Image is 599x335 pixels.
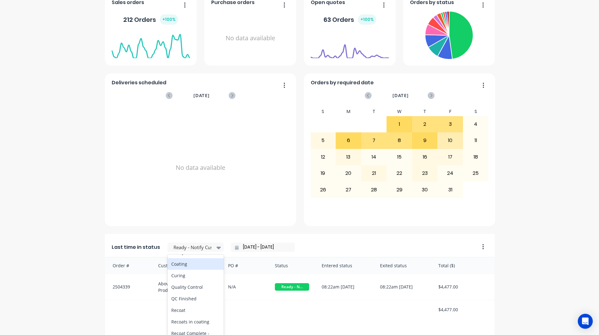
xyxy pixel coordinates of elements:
div: 23 [412,165,437,181]
div: No data available [211,9,290,68]
div: 28 [362,182,387,197]
div: T [361,107,387,116]
div: 6 [336,133,361,148]
div: 2 [412,116,437,132]
div: + 100 % [160,14,178,25]
div: S [463,107,489,116]
div: 22 [387,165,412,181]
div: 18 [463,149,488,165]
input: Filter by date [239,243,292,252]
div: Quality Control [168,281,224,293]
div: 3 [438,116,463,132]
div: S [310,107,336,116]
div: Coating [168,258,224,270]
div: Exited status [374,257,432,274]
div: Above & Beyond Production Services [152,274,222,300]
div: Open Intercom Messenger [578,314,593,329]
div: $4,477.00 [432,274,494,300]
div: 8 [387,133,412,148]
div: 26 [311,182,336,197]
div: 63 Orders [324,14,376,25]
div: 10 [438,133,463,148]
div: 08:22am [DATE] [374,274,432,300]
div: F [437,107,463,116]
span: [DATE] [193,92,210,99]
div: 7 [362,133,387,148]
div: 13 [336,149,361,165]
div: Curing [168,270,224,281]
div: 29 [387,182,412,197]
div: 24 [438,165,463,181]
span: [DATE] [392,92,409,99]
div: 4 [463,116,488,132]
div: QC Finished [168,293,224,304]
span: Last time in status [112,244,160,251]
div: N/A [222,274,269,300]
div: 5 [311,133,336,148]
span: Ready - N... [275,283,309,291]
div: 212 Orders [123,14,178,25]
div: 20 [336,165,361,181]
div: + 100 % [358,14,376,25]
div: Entered status [315,257,374,274]
div: 21 [362,165,387,181]
div: 9 [412,133,437,148]
div: 25 [463,165,488,181]
div: $4,477.00 [432,300,494,319]
div: W [387,107,412,116]
div: 12 [311,149,336,165]
div: Order # [105,257,152,274]
div: 2504339 [105,274,152,300]
div: 14 [362,149,387,165]
div: 27 [336,182,361,197]
div: 31 [438,182,463,197]
div: 15 [387,149,412,165]
div: Recoats in coating [168,316,224,328]
div: No data available [112,107,290,228]
div: 17 [438,149,463,165]
div: Customer [152,257,222,274]
div: 08:22am [DATE] [315,274,374,300]
div: PO # [222,257,269,274]
div: 1 [387,116,412,132]
div: M [336,107,361,116]
div: 16 [412,149,437,165]
div: Recoat [168,304,224,316]
div: Status [269,257,315,274]
div: T [412,107,438,116]
div: 19 [311,165,336,181]
div: 11 [463,133,488,148]
div: Total ($) [432,257,494,274]
span: Deliveries scheduled [112,79,166,86]
div: 30 [412,182,437,197]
